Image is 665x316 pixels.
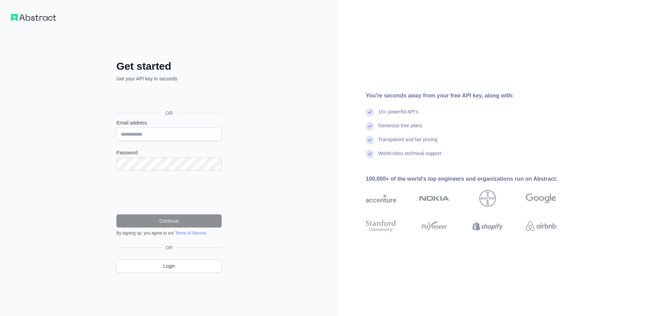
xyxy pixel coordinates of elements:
a: Terms of Service [175,231,206,236]
iframe: reCAPTCHA [116,179,222,206]
img: stanford university [366,219,396,234]
div: Generous free plans [378,122,422,136]
img: payoneer [419,219,450,234]
div: 15+ powerful API's [378,108,418,122]
img: check mark [366,108,374,117]
div: World-class technical support [378,150,442,164]
img: bayer [479,190,496,207]
img: Workflow [11,14,56,21]
div: 100,000+ of the world's top engineers and organizations run on Abstract: [366,175,578,183]
img: check mark [366,150,374,158]
img: google [526,190,556,207]
div: Transparent and fair pricing [378,136,437,150]
img: nokia [419,190,450,207]
img: check mark [366,122,374,130]
a: Login [116,259,222,273]
label: Password [116,149,222,156]
img: accenture [366,190,396,207]
img: shopify [472,219,503,234]
span: OR [160,110,178,117]
p: Get your API key in seconds [116,75,222,82]
img: check mark [366,136,374,144]
label: Email address [116,119,222,126]
iframe: Sign in with Google Button [113,90,224,105]
div: You're seconds away from your free API key, along with: [366,92,578,100]
img: airbnb [526,219,556,234]
span: OR [163,244,176,251]
div: By signing up, you agree to our . [116,230,222,236]
button: Continue [116,214,222,228]
h2: Get started [116,60,222,72]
